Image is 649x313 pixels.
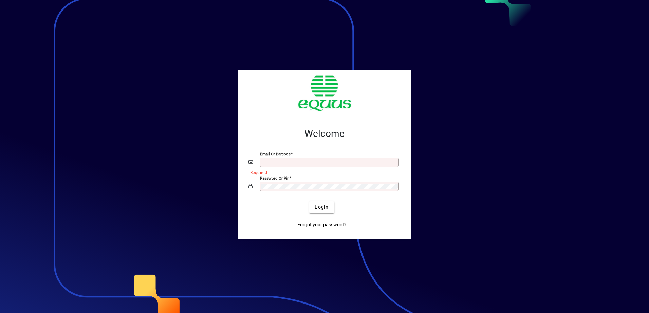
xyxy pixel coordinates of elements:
mat-error: Required [250,169,395,176]
span: Forgot your password? [297,221,347,228]
h2: Welcome [248,128,401,140]
mat-label: Email or Barcode [260,151,291,156]
a: Forgot your password? [295,219,349,231]
button: Login [309,201,334,213]
mat-label: Password or Pin [260,175,289,180]
span: Login [315,204,329,211]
